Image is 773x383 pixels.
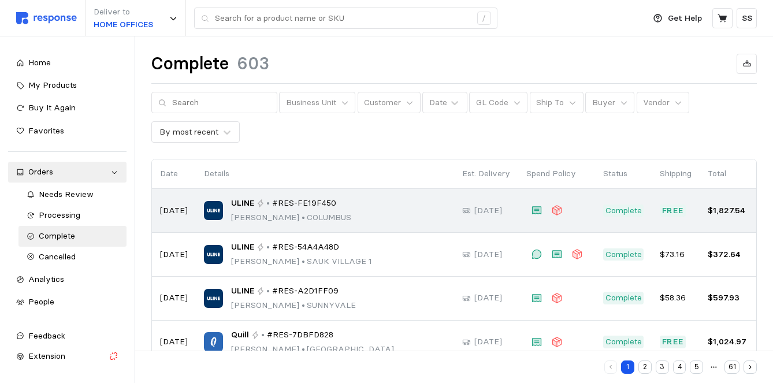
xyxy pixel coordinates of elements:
button: Ship To [530,92,584,114]
h1: Complete [151,53,229,75]
button: Vendor [637,92,689,114]
span: #RES-54A4A48D [272,241,339,254]
button: 4 [673,360,686,374]
button: SS [737,8,757,28]
p: GL Code [476,96,508,109]
input: Search for a product name or SKU [215,8,471,29]
p: [PERSON_NAME] SUNNYVALE [231,299,356,312]
span: Favorites [28,125,64,136]
span: Feedback [28,330,65,341]
button: Business Unit [279,92,355,114]
p: Get Help [668,12,702,25]
p: [PERSON_NAME] COLUMBUS [231,211,351,224]
span: Analytics [28,274,64,284]
p: $1,827.54 [708,204,748,217]
a: Favorites [8,121,127,142]
span: Needs Review [39,189,94,199]
a: Cancelled [18,247,127,267]
span: • [299,300,307,310]
p: Shipping [660,168,692,180]
span: Cancelled [39,251,76,262]
p: Date [160,168,188,180]
p: [DATE] [474,336,502,348]
p: Details [204,168,446,180]
p: Est. Delivery [462,168,510,180]
p: [DATE] [474,204,502,217]
p: $372.64 [708,248,748,261]
button: Buyer [585,92,634,114]
img: svg%3e [16,12,77,24]
div: Orders [28,166,106,179]
img: Quill [204,332,223,351]
span: My Products [28,80,77,90]
img: ULINE [204,289,223,308]
span: ULINE [231,285,254,298]
a: My Products [8,75,127,96]
span: People [28,296,54,307]
img: ULINE [204,245,223,264]
p: Deliver to [94,6,153,18]
p: Total [708,168,748,180]
p: • [261,329,265,341]
p: • [266,285,270,298]
p: [DATE] [474,292,502,304]
p: $73.16 [660,248,692,261]
p: Customer [364,96,401,109]
button: 2 [638,360,652,374]
div: Date [429,96,447,109]
p: $597.93 [708,292,748,304]
button: Customer [358,92,421,114]
a: Analytics [8,269,127,290]
p: Spend Policy [526,168,587,180]
span: #RES-FE19F450 [272,197,336,210]
p: Vendor [643,96,670,109]
button: 5 [690,360,703,374]
span: Buy It Again [28,102,76,113]
p: [DATE] [474,248,502,261]
div: / [477,12,491,25]
p: [DATE] [160,248,188,261]
p: [PERSON_NAME] [GEOGRAPHIC_DATA] [231,343,394,356]
span: Extension [28,351,65,361]
button: 3 [656,360,669,374]
p: [DATE] [160,204,188,217]
input: Search [172,92,270,113]
a: People [8,292,127,313]
span: Complete [39,230,75,241]
div: By most recent [159,126,218,138]
span: ULINE [231,241,254,254]
p: Free [662,336,684,348]
h1: 603 [237,53,269,75]
span: Quill [231,329,249,341]
p: $1,024.97 [708,336,748,348]
p: • [266,241,270,254]
span: ULINE [231,197,254,210]
a: Processing [18,205,127,226]
p: $58.36 [660,292,692,304]
span: Home [28,57,51,68]
a: Complete [18,226,127,247]
p: • [266,197,270,210]
p: Status [603,168,644,180]
button: Get Help [646,8,709,29]
button: Feedback [8,326,127,347]
p: Ship To [536,96,564,109]
p: Complete [605,248,642,261]
button: 61 [724,360,739,374]
button: 1 [621,360,634,374]
button: GL Code [469,92,527,114]
p: HOME OFFICES [94,18,153,31]
p: SS [742,12,752,25]
p: Complete [605,292,642,304]
span: #RES-A2D1FF09 [272,285,339,298]
span: • [299,344,307,354]
a: Orders [8,162,127,183]
p: Business Unit [286,96,336,109]
p: [PERSON_NAME] SAUK VILLAGE 1 [231,255,372,268]
a: Home [8,53,127,73]
p: Free [662,204,684,217]
span: • [299,256,307,266]
a: Buy It Again [8,98,127,118]
a: Needs Review [18,184,127,205]
p: [DATE] [160,292,188,304]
